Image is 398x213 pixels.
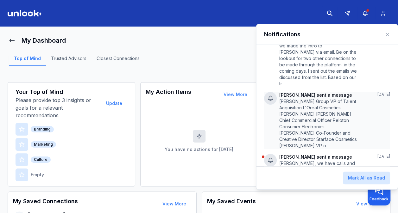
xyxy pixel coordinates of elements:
[16,96,100,119] p: Please provide top 3 insights or goals for a relevant recommendations
[279,154,359,160] p: [PERSON_NAME] sent a message
[9,55,46,66] a: Top of Mind
[46,55,92,66] a: Trusted Advisors
[370,197,389,202] span: Feedback
[31,156,51,163] div: Culture
[279,92,359,98] p: [PERSON_NAME] sent a message
[8,10,42,16] img: Logo
[377,154,390,159] span: [DATE]
[368,183,390,205] button: Provide feedback
[31,172,44,178] p: Empty
[165,146,233,153] p: You have no actions for [DATE]
[22,36,66,45] h1: My Dashboard
[264,30,300,39] h4: Notifications
[16,88,100,96] h3: Your Top of Mind
[146,88,191,101] h3: My Action Items
[13,197,78,211] h3: My Saved Connections
[207,197,256,211] h3: My Saved Events
[92,55,145,66] a: Closest Connections
[101,97,127,110] button: Update
[31,141,56,148] div: Marketing
[157,198,191,210] button: View More
[343,172,390,184] button: Mark All as Read
[279,36,359,87] p: @[MEDICAL_DATA][PERSON_NAME] we made the intro to [PERSON_NAME] via email. Be on the lookout for ...
[279,160,359,204] p: [PERSON_NAME], we have calls and messages out to several people leaders and contacts with hiring ...
[377,92,390,97] span: [DATE]
[356,201,380,206] a: View More
[31,126,54,132] div: Branding
[218,88,252,101] button: View More
[351,198,385,210] button: View More
[279,98,359,149] p: [PERSON_NAME] Group VP of Talent Acquisition L'Oreal Cosmetics [PERSON_NAME] [PERSON_NAME] Chief ...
